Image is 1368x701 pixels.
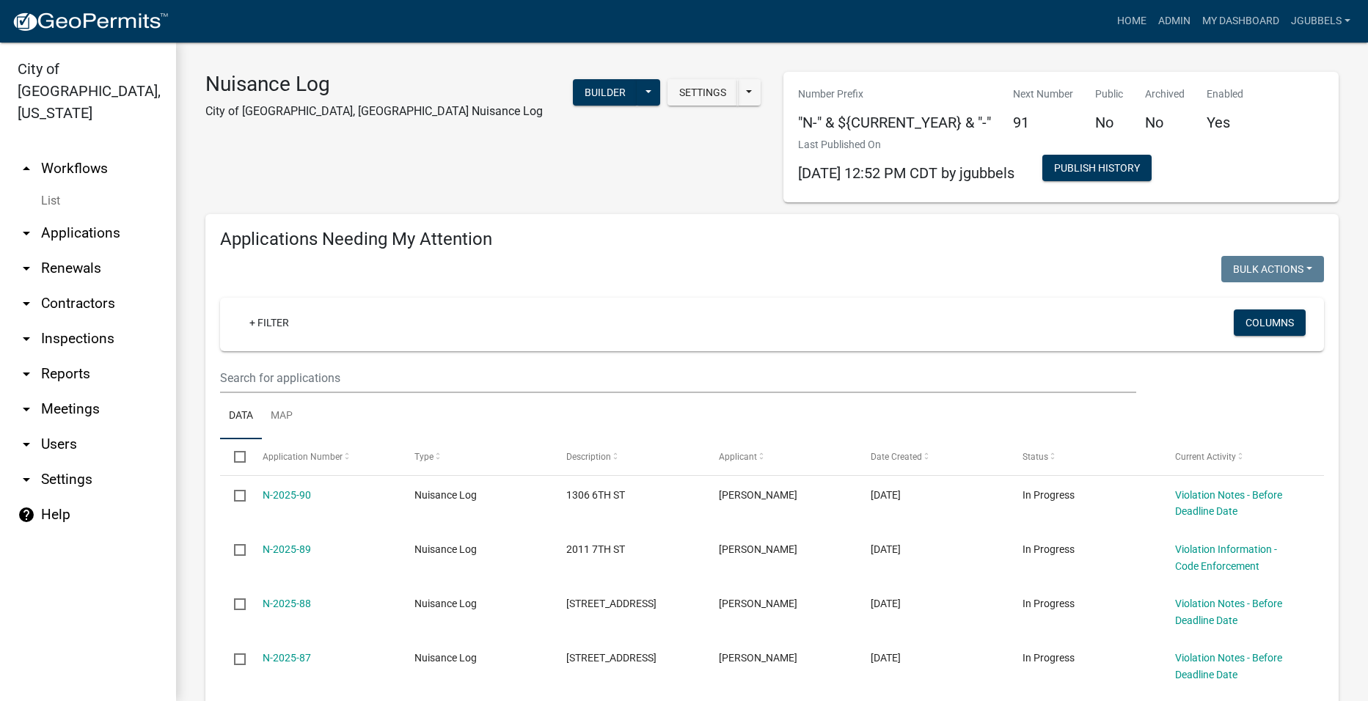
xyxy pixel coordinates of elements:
[18,436,35,453] i: arrow_drop_down
[566,543,625,555] span: 2011 7TH ST
[1013,114,1073,131] h5: 91
[566,652,656,664] span: 211 6TH ST
[263,652,311,664] a: N-2025-87
[414,543,477,555] span: Nuisance Log
[1234,309,1306,336] button: Columns
[220,229,1324,250] h4: Applications Needing My Attention
[18,471,35,488] i: arrow_drop_down
[798,137,1014,153] p: Last Published On
[205,103,543,120] p: City of [GEOGRAPHIC_DATA], [GEOGRAPHIC_DATA] Nuisance Log
[1175,543,1277,572] a: Violation Information - Code Enforcement
[1161,439,1313,474] datatable-header-cell: Current Activity
[18,160,35,177] i: arrow_drop_up
[1285,7,1356,35] a: jgubbels
[871,652,901,664] span: 09/09/2025
[1009,439,1160,474] datatable-header-cell: Status
[263,543,311,555] a: N-2025-89
[1095,114,1123,131] h5: No
[719,452,757,462] span: Applicant
[220,393,262,440] a: Data
[719,598,797,609] span: Jack Gubbels
[1023,489,1075,501] span: In Progress
[566,489,625,501] span: 1306 6TH ST
[238,309,301,336] a: + Filter
[1145,114,1185,131] h5: No
[220,439,248,474] datatable-header-cell: Select
[263,489,311,501] a: N-2025-90
[414,489,477,501] span: Nuisance Log
[18,400,35,418] i: arrow_drop_down
[1221,256,1324,282] button: Bulk Actions
[1111,7,1152,35] a: Home
[205,72,543,97] h3: Nuisance Log
[1207,114,1243,131] h5: Yes
[798,87,991,102] p: Number Prefix
[871,489,901,501] span: 09/16/2025
[262,393,301,440] a: Map
[1042,155,1152,181] button: Publish History
[400,439,552,474] datatable-header-cell: Type
[1175,598,1282,626] a: Violation Notes - Before Deadline Date
[1145,87,1185,102] p: Archived
[857,439,1009,474] datatable-header-cell: Date Created
[18,506,35,524] i: help
[1196,7,1285,35] a: My Dashboard
[414,598,477,609] span: Nuisance Log
[248,439,400,474] datatable-header-cell: Application Number
[414,652,477,664] span: Nuisance Log
[798,164,1014,182] span: [DATE] 12:52 PM CDT by jgubbels
[1023,543,1075,555] span: In Progress
[573,79,637,106] button: Builder
[719,652,797,664] span: Jack Gubbels
[871,452,922,462] span: Date Created
[1013,87,1073,102] p: Next Number
[1023,652,1075,664] span: In Progress
[18,295,35,312] i: arrow_drop_down
[1042,164,1152,175] wm-modal-confirm: Workflow Publish History
[1152,7,1196,35] a: Admin
[719,543,797,555] span: Jack Gubbels
[719,489,797,501] span: Jack Gubbels
[263,598,311,609] a: N-2025-88
[1023,452,1048,462] span: Status
[798,114,991,131] h5: "N-" & ${CURRENT_YEAR} & "-"
[220,363,1136,393] input: Search for applications
[18,260,35,277] i: arrow_drop_down
[566,598,656,609] span: 602 9TH ST
[705,439,857,474] datatable-header-cell: Applicant
[1175,452,1236,462] span: Current Activity
[1023,598,1075,609] span: In Progress
[263,452,343,462] span: Application Number
[1095,87,1123,102] p: Public
[18,330,35,348] i: arrow_drop_down
[566,452,611,462] span: Description
[1207,87,1243,102] p: Enabled
[1175,489,1282,518] a: Violation Notes - Before Deadline Date
[667,79,738,106] button: Settings
[871,543,901,555] span: 09/16/2025
[1175,652,1282,680] a: Violation Notes - Before Deadline Date
[18,365,35,383] i: arrow_drop_down
[414,452,434,462] span: Type
[18,224,35,242] i: arrow_drop_down
[552,439,704,474] datatable-header-cell: Description
[871,598,901,609] span: 09/15/2025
